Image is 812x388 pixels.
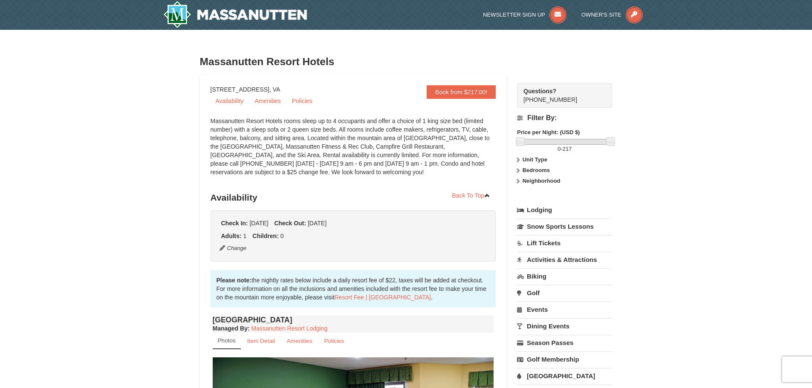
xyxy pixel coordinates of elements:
[211,270,496,308] div: the nightly rates below include a daily resort fee of $22, taxes will be added at checkout. For m...
[213,316,494,324] h4: [GEOGRAPHIC_DATA]
[517,114,612,122] h4: Filter By:
[219,244,247,253] button: Change
[213,333,241,349] a: Photos
[249,220,268,227] span: [DATE]
[558,146,561,152] span: 0
[581,11,643,18] a: Owner's Site
[427,85,496,99] a: Book from $217.00!
[213,325,250,332] strong: :
[517,145,612,153] label: -
[517,235,612,251] a: Lift Tickets
[211,189,496,206] h3: Availability
[517,335,612,351] a: Season Passes
[517,285,612,301] a: Golf
[523,156,547,163] strong: Unit Type
[318,333,350,349] a: Policies
[517,318,612,334] a: Dining Events
[581,11,621,18] span: Owner's Site
[517,252,612,267] a: Activities & Attractions
[563,146,572,152] span: 217
[517,268,612,284] a: Biking
[523,87,597,103] span: [PHONE_NUMBER]
[483,11,545,18] span: Newsletter Sign Up
[287,95,318,107] a: Policies
[517,368,612,384] a: [GEOGRAPHIC_DATA]
[517,129,580,135] strong: Price per Night: (USD $)
[217,277,251,284] strong: Please note:
[281,333,318,349] a: Amenities
[243,233,247,239] span: 1
[211,95,249,107] a: Availability
[252,233,278,239] strong: Children:
[517,218,612,234] a: Snow Sports Lessons
[200,53,613,70] h3: Massanutten Resort Hotels
[517,202,612,218] a: Lodging
[251,325,328,332] a: Massanutten Resort Lodging
[517,302,612,317] a: Events
[274,220,306,227] strong: Check Out:
[523,167,550,173] strong: Bedrooms
[221,233,242,239] strong: Adults:
[517,351,612,367] a: Golf Membership
[249,95,286,107] a: Amenities
[213,325,248,332] span: Managed By
[163,1,307,28] img: Massanutten Resort Logo
[308,220,327,227] span: [DATE]
[324,338,344,344] small: Policies
[335,294,431,301] a: Resort Fee | [GEOGRAPHIC_DATA]
[447,189,496,202] a: Back To Top
[523,178,561,184] strong: Neighborhood
[218,337,236,344] small: Photos
[163,1,307,28] a: Massanutten Resort
[221,220,248,227] strong: Check In:
[242,333,280,349] a: Item Detail
[280,233,284,239] span: 0
[247,338,275,344] small: Item Detail
[287,338,312,344] small: Amenities
[483,11,566,18] a: Newsletter Sign Up
[523,88,556,95] strong: Questions?
[211,117,496,185] div: Massanutten Resort Hotels rooms sleep up to 4 occupants and offer a choice of 1 king size bed (li...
